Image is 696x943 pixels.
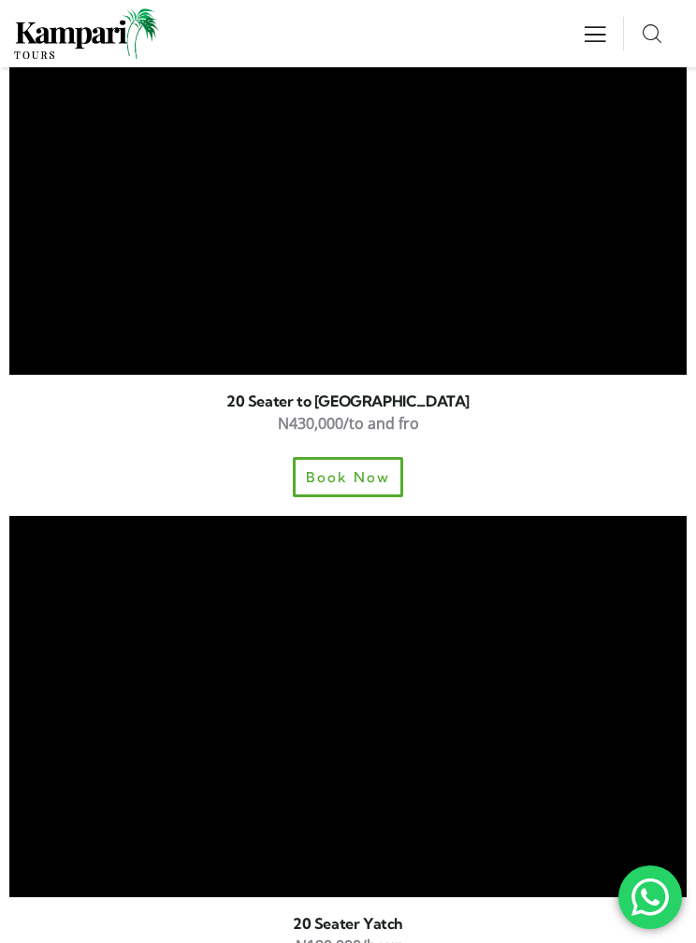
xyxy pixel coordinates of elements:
[9,516,687,896] iframe: 20 seater yatch
[9,393,687,408] h6: 20 Seater to [GEOGRAPHIC_DATA]
[306,470,390,484] span: Book Now
[14,8,159,60] img: Home
[618,865,682,929] div: 'Get
[293,457,403,497] a: Book Now
[9,410,687,437] p: N430,000/to and fro
[9,916,687,931] h6: 20 Seater Yatch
